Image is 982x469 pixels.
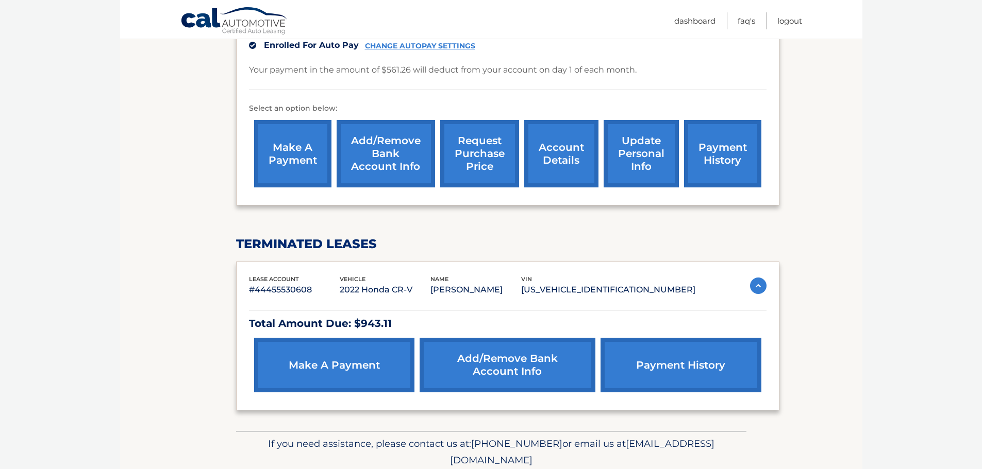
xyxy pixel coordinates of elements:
a: FAQ's [738,12,755,29]
p: Your payment in the amount of $561.26 will deduct from your account on day 1 of each month. [249,63,637,77]
p: If you need assistance, please contact us at: or email us at [243,436,740,468]
img: check.svg [249,42,256,49]
p: [US_VEHICLE_IDENTIFICATION_NUMBER] [521,283,695,297]
span: [PHONE_NUMBER] [471,438,562,449]
p: Total Amount Due: $943.11 [249,315,767,333]
a: Add/Remove bank account info [337,120,435,187]
p: Select an option below: [249,102,767,115]
a: Dashboard [674,12,715,29]
a: account details [524,120,598,187]
h2: terminated leases [236,236,779,252]
span: lease account [249,275,299,283]
a: update personal info [604,120,679,187]
span: [EMAIL_ADDRESS][DOMAIN_NAME] [450,438,714,466]
span: Enrolled For Auto Pay [264,40,359,50]
a: make a payment [254,338,414,392]
p: 2022 Honda CR-V [340,283,430,297]
a: payment history [601,338,761,392]
a: make a payment [254,120,331,187]
p: #44455530608 [249,283,340,297]
a: payment history [684,120,761,187]
p: [PERSON_NAME] [430,283,521,297]
a: Add/Remove bank account info [420,338,596,392]
a: Logout [777,12,802,29]
span: vin [521,275,532,283]
span: vehicle [340,275,365,283]
a: Cal Automotive [180,7,289,37]
a: request purchase price [440,120,519,187]
a: CHANGE AUTOPAY SETTINGS [365,42,475,50]
span: name [430,275,448,283]
img: accordion-active.svg [750,277,767,294]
